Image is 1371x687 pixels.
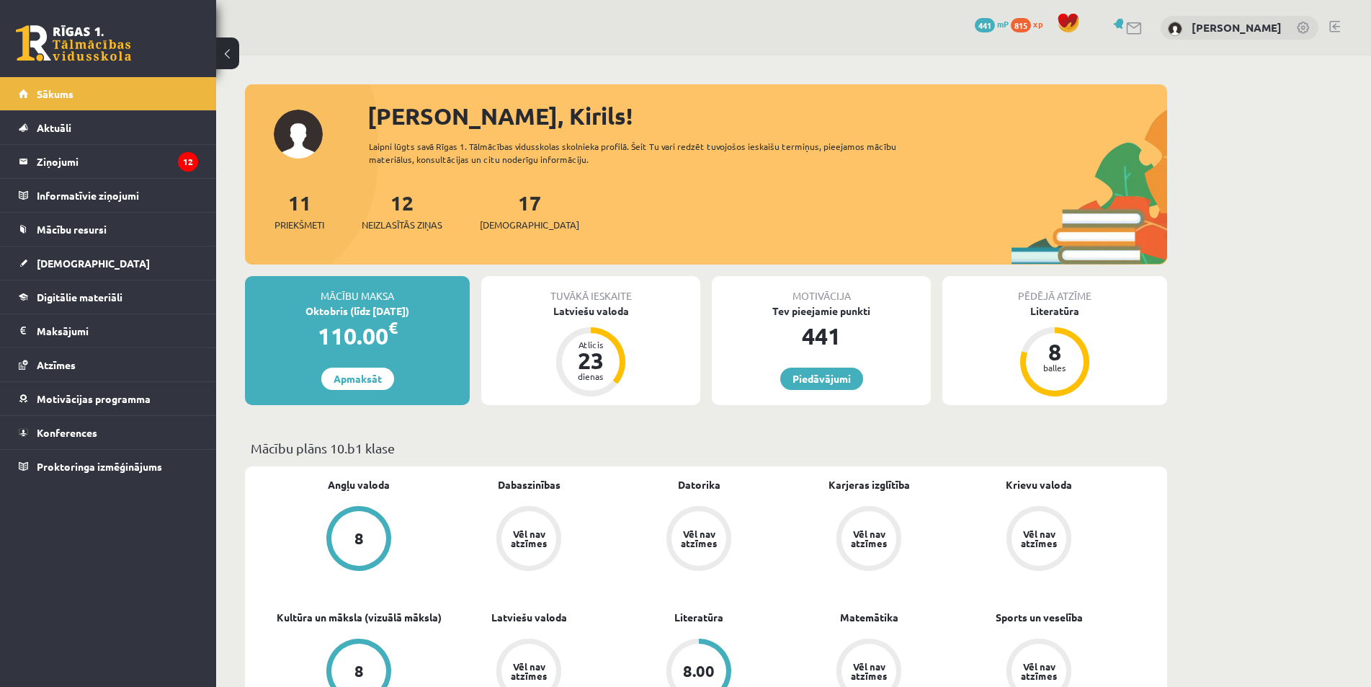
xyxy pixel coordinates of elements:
[37,358,76,371] span: Atzīmes
[481,303,700,399] a: Latviešu valoda Atlicis 23 dienas
[997,18,1009,30] span: mP
[954,506,1124,574] a: Vēl nav atzīmes
[277,610,442,625] a: Kultūra un māksla (vizuālā māksla)
[849,529,889,548] div: Vēl nav atzīmes
[481,276,700,303] div: Tuvākā ieskaite
[1192,20,1282,35] a: [PERSON_NAME]
[178,152,198,172] i: 12
[1006,477,1072,492] a: Krievu valoda
[19,247,198,280] a: [DEMOGRAPHIC_DATA]
[1033,340,1076,363] div: 8
[19,314,198,347] a: Maksājumi
[780,368,863,390] a: Piedāvājumi
[274,190,324,232] a: 11Priekšmeti
[362,218,442,232] span: Neizlasītās ziņas
[37,314,198,347] legend: Maksājumi
[19,179,198,212] a: Informatīvie ziņojumi
[362,190,442,232] a: 12Neizlasītās ziņas
[996,610,1083,625] a: Sports un veselība
[19,348,198,381] a: Atzīmes
[942,276,1167,303] div: Pēdējā atzīme
[1011,18,1050,30] a: 815 xp
[1019,662,1059,681] div: Vēl nav atzīmes
[388,317,398,338] span: €
[19,145,198,178] a: Ziņojumi12
[498,477,561,492] a: Dabaszinības
[19,77,198,110] a: Sākums
[849,662,889,681] div: Vēl nav atzīmes
[37,223,107,236] span: Mācību resursi
[444,506,614,574] a: Vēl nav atzīmes
[1033,18,1042,30] span: xp
[480,218,579,232] span: [DEMOGRAPHIC_DATA]
[19,382,198,415] a: Motivācijas programma
[274,506,444,574] a: 8
[245,303,470,319] div: Oktobris (līdz [DATE])
[1033,363,1076,372] div: balles
[37,426,97,439] span: Konferences
[1011,18,1031,32] span: 815
[245,319,470,353] div: 110.00
[840,610,898,625] a: Matemātika
[491,610,567,625] a: Latviešu valoda
[1019,529,1059,548] div: Vēl nav atzīmes
[569,349,612,372] div: 23
[712,276,931,303] div: Motivācija
[975,18,1009,30] a: 441 mP
[674,610,723,625] a: Literatūra
[37,460,162,473] span: Proktoringa izmēģinājums
[367,99,1167,133] div: [PERSON_NAME], Kirils!
[37,291,122,303] span: Digitālie materiāli
[614,506,784,574] a: Vēl nav atzīmes
[19,111,198,144] a: Aktuāli
[37,145,198,178] legend: Ziņojumi
[328,477,390,492] a: Angļu valoda
[942,303,1167,319] div: Literatūra
[245,276,470,303] div: Mācību maksa
[829,477,910,492] a: Karjeras izglītība
[19,280,198,314] a: Digitālie materiāli
[679,529,719,548] div: Vēl nav atzīmes
[354,663,364,679] div: 8
[712,303,931,319] div: Tev pieejamie punkti
[37,179,198,212] legend: Informatīvie ziņojumi
[784,506,954,574] a: Vēl nav atzīmes
[16,25,131,61] a: Rīgas 1. Tālmācības vidusskola
[321,368,394,390] a: Apmaksāt
[569,372,612,381] div: dienas
[678,477,720,492] a: Datorika
[251,438,1161,458] p: Mācību plāns 10.b1 klase
[509,662,549,681] div: Vēl nav atzīmes
[712,319,931,353] div: 441
[509,529,549,548] div: Vēl nav atzīmes
[975,18,995,32] span: 441
[569,340,612,349] div: Atlicis
[19,213,198,246] a: Mācību resursi
[37,121,71,134] span: Aktuāli
[37,257,150,270] span: [DEMOGRAPHIC_DATA]
[942,303,1167,399] a: Literatūra 8 balles
[369,140,922,166] div: Laipni lūgts savā Rīgas 1. Tālmācības vidusskolas skolnieka profilā. Šeit Tu vari redzēt tuvojošo...
[274,218,324,232] span: Priekšmeti
[683,663,715,679] div: 8.00
[37,87,73,100] span: Sākums
[480,190,579,232] a: 17[DEMOGRAPHIC_DATA]
[19,450,198,483] a: Proktoringa izmēģinājums
[19,416,198,449] a: Konferences
[354,531,364,546] div: 8
[1168,22,1182,36] img: Kirils Bondarevs
[37,392,151,405] span: Motivācijas programma
[481,303,700,319] div: Latviešu valoda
